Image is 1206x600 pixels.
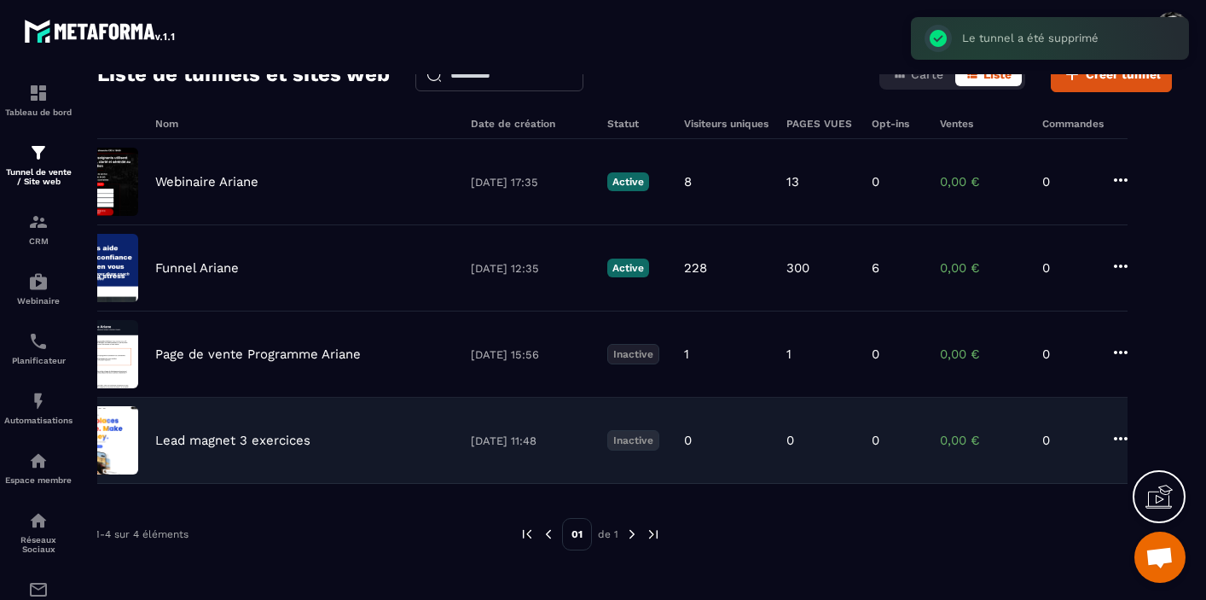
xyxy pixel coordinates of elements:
[646,527,661,542] img: next
[940,347,1025,362] p: 0,00 €
[155,118,454,130] h6: Nom
[562,518,592,550] p: 01
[1042,118,1104,130] h6: Commandes
[4,318,72,378] a: schedulerschedulerPlanificateur
[684,174,692,189] p: 8
[28,83,49,103] img: formation
[872,118,923,130] h6: Opt-ins
[607,430,659,451] p: Inactive
[471,348,590,361] p: [DATE] 15:56
[28,391,49,411] img: automations
[4,296,72,306] p: Webinaire
[519,527,535,542] img: prev
[983,67,1012,81] span: Liste
[4,259,72,318] a: automationsautomationsWebinaire
[28,510,49,531] img: social-network
[607,259,649,277] p: Active
[1086,66,1161,83] span: Créer tunnel
[4,438,72,498] a: automationsautomationsEspace membre
[4,378,72,438] a: automationsautomationsAutomatisations
[1042,347,1093,362] p: 0
[28,580,49,600] img: email
[940,260,1025,276] p: 0,00 €
[96,528,188,540] p: 1-4 sur 4 éléments
[1051,56,1172,92] button: Créer tunnel
[786,433,794,448] p: 0
[607,172,649,191] p: Active
[28,451,49,471] img: automations
[155,347,361,362] p: Page de vente Programme Ariane
[1042,433,1093,448] p: 0
[1042,260,1093,276] p: 0
[955,62,1022,86] button: Liste
[4,416,72,425] p: Automatisations
[471,434,590,447] p: [DATE] 11:48
[883,62,954,86] button: Carte
[28,331,49,352] img: scheduler
[471,118,590,130] h6: Date de création
[872,174,879,189] p: 0
[786,174,799,189] p: 13
[911,67,943,81] span: Carte
[155,433,310,448] p: Lead magnet 3 exercices
[940,118,1025,130] h6: Ventes
[541,527,556,542] img: prev
[607,118,667,130] h6: Statut
[940,174,1025,189] p: 0,00 €
[684,260,707,276] p: 228
[786,260,809,276] p: 300
[4,108,72,117] p: Tableau de bord
[607,344,659,364] p: Inactive
[155,260,239,276] p: Funnel Ariane
[872,433,879,448] p: 0
[97,57,390,91] h2: Liste de tunnels et sites web
[624,527,640,542] img: next
[4,70,72,130] a: formationformationTableau de bord
[4,236,72,246] p: CRM
[28,143,49,163] img: formation
[598,527,618,541] p: de 1
[155,174,258,189] p: Webinaire Ariane
[1042,174,1093,189] p: 0
[4,475,72,485] p: Espace membre
[684,433,692,448] p: 0
[471,176,590,189] p: [DATE] 17:35
[786,118,855,130] h6: PAGES VUES
[4,167,72,186] p: Tunnel de vente / Site web
[684,118,769,130] h6: Visiteurs uniques
[940,433,1025,448] p: 0,00 €
[1134,532,1186,583] a: Ouvrir le chat
[786,347,791,362] p: 1
[24,15,177,46] img: logo
[4,130,72,199] a: formationformationTunnel de vente / Site web
[684,347,689,362] p: 1
[872,260,879,276] p: 6
[28,212,49,232] img: formation
[4,535,72,554] p: Réseaux Sociaux
[4,199,72,259] a: formationformationCRM
[471,262,590,275] p: [DATE] 12:35
[4,498,72,567] a: social-networksocial-networkRéseaux Sociaux
[872,347,879,362] p: 0
[4,356,72,365] p: Planificateur
[28,271,49,292] img: automations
